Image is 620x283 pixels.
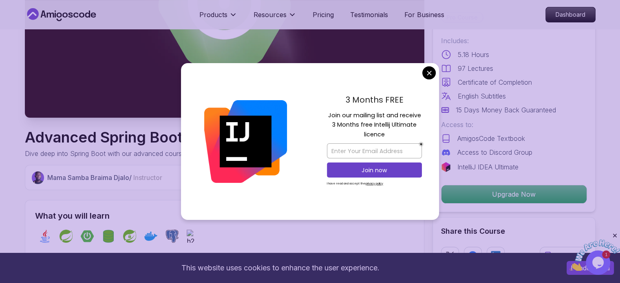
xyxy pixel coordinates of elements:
[458,91,506,101] p: English Subtitles
[540,247,587,265] button: Copy link
[25,129,370,145] h1: Advanced Spring Boot
[133,173,162,182] span: Instructor
[254,10,287,20] p: Resources
[165,230,179,243] img: postgres logo
[519,251,525,261] p: or
[458,64,493,73] p: 97 Lectures
[81,230,94,243] img: spring-boot logo
[556,252,582,260] p: Copy link
[6,259,554,277] div: This website uses cookies to enhance the user experience.
[60,230,73,243] img: spring logo
[350,10,388,20] a: Testimonials
[457,147,532,157] p: Access to Discord Group
[441,120,587,129] p: Access to:
[32,171,44,184] img: Nelson Djalo
[313,10,334,20] a: Pricing
[457,162,519,172] p: IntelliJ IDEA Ultimate
[441,36,587,46] p: Includes:
[199,10,227,20] p: Products
[102,230,115,243] img: spring-data-jpa logo
[25,149,370,158] p: Dive deep into Spring Boot with our advanced course, designed to take your skills from intermedia...
[144,230,157,243] img: docker logo
[254,10,296,26] button: Resources
[545,7,596,22] a: Dashboard
[35,210,414,222] h2: What you will learn
[567,261,614,275] button: Accept cookies
[441,226,587,237] h2: Share this Course
[123,230,136,243] img: spring-security logo
[441,185,587,203] p: Upgrade Now
[546,7,595,22] p: Dashboard
[458,50,489,59] p: 5.18 Hours
[457,134,525,143] p: AmigosCode Textbook
[199,10,237,26] button: Products
[458,77,532,87] p: Certificate of Completion
[187,230,200,243] img: h2 logo
[569,232,620,271] iframe: chat widget
[441,162,451,172] img: jetbrains logo
[38,230,51,243] img: java logo
[404,10,444,20] a: For Business
[47,173,162,182] p: Mama Samba Braima Djalo /
[441,185,587,204] button: Upgrade Now
[456,105,556,115] p: 15 Days Money Back Guaranteed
